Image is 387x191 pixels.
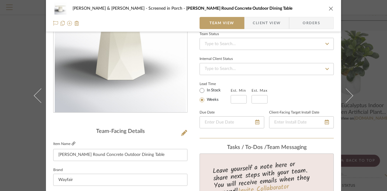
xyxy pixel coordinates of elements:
input: Type to Search… [200,63,334,75]
label: Est. Min [231,88,246,93]
input: Enter Due Date [200,116,264,128]
label: In Stock [206,88,221,93]
img: Remove from project [74,21,79,26]
input: Enter Item Name [53,149,187,161]
label: Due Date [200,111,215,114]
mat-radio-group: Select item type [200,87,231,104]
div: Team-Facing Details [53,128,187,135]
div: Team Status [200,33,219,36]
input: Type to Search… [200,38,334,50]
input: Enter Brand [53,174,187,186]
span: Orders [296,17,327,29]
label: Client-Facing Target Install Date [269,111,319,114]
button: close [328,6,334,11]
label: Lead Time [200,81,231,87]
span: Team View [210,17,234,29]
span: [PERSON_NAME] & [PERSON_NAME] [73,6,148,11]
div: Internal Client Status [200,58,233,61]
span: Client View [253,17,281,29]
label: Est. Max [252,88,268,93]
span: Tasks / To-Dos / [227,145,267,150]
span: Screened in Porch [148,6,186,11]
label: Item Name [53,141,75,147]
div: team Messaging [200,144,334,151]
img: 685e2dc7-6445-4162-ad43-3907ac686831_48x40.jpg [53,2,68,15]
span: [PERSON_NAME] Round Concrete Outdoor Dining Table [186,6,292,11]
label: Brand [53,169,63,172]
input: Enter Install Date [269,116,334,128]
label: Weeks [206,97,219,103]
